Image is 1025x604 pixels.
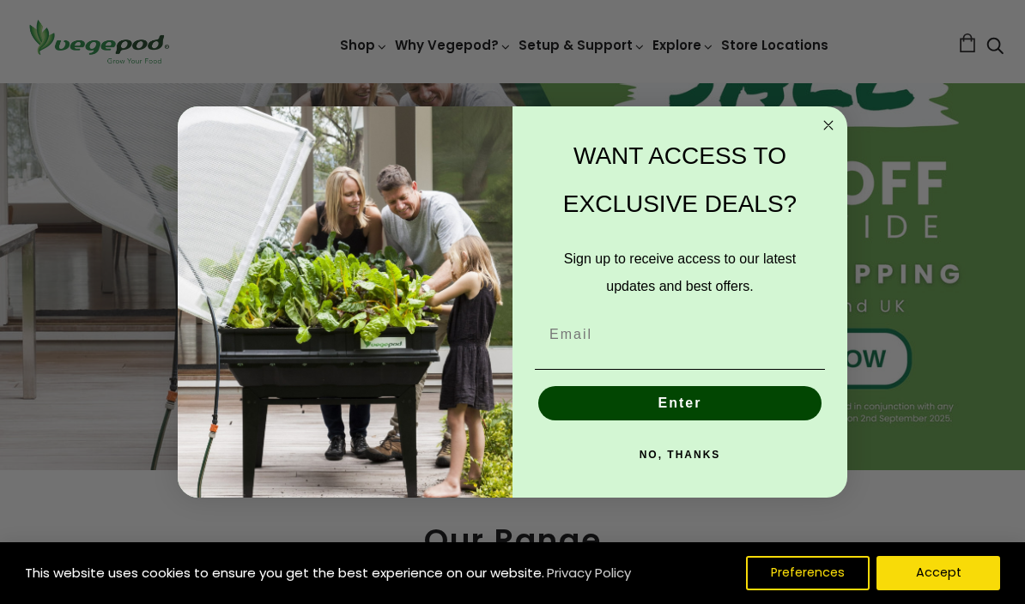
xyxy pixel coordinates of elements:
img: e9d03583-1bb1-490f-ad29-36751b3212ff.jpeg [178,106,512,498]
button: Accept [876,556,1000,590]
span: WANT ACCESS TO EXCLUSIVE DEALS? [563,142,797,217]
img: underline [535,369,825,370]
input: Email [535,317,825,352]
button: Preferences [746,556,870,590]
button: Enter [538,386,822,420]
span: This website uses cookies to ensure you get the best experience on our website. [25,564,544,582]
a: Privacy Policy (opens in a new tab) [544,558,634,589]
button: Close dialog [818,115,839,136]
button: NO, THANKS [535,438,825,472]
span: Sign up to receive access to our latest updates and best offers. [564,251,796,293]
